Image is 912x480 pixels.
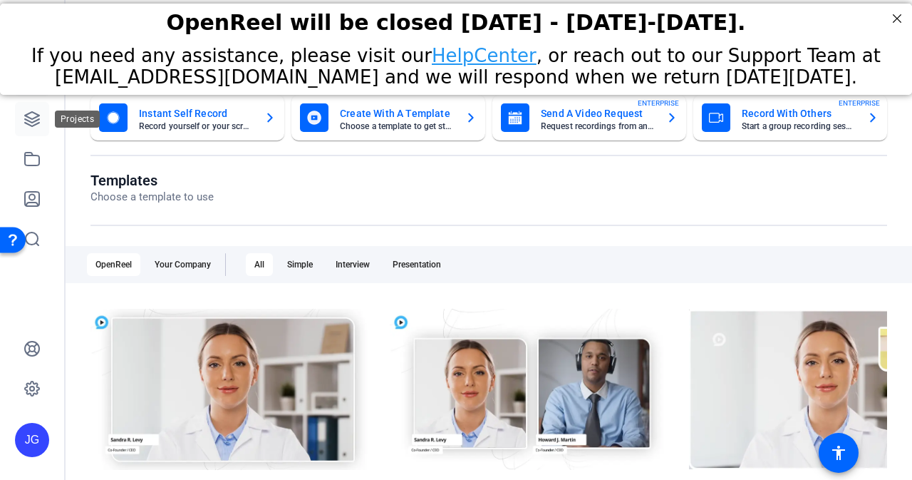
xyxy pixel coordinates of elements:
[541,105,655,122] mat-card-title: Send A Video Request
[139,105,253,122] mat-card-title: Instant Self Record
[31,41,881,84] span: If you need any assistance, please visit our , or reach out to our Support Team at [EMAIL_ADDRESS...
[146,253,219,276] div: Your Company
[340,105,454,122] mat-card-title: Create With A Template
[327,253,378,276] div: Interview
[55,111,100,128] div: Projects
[246,253,273,276] div: All
[693,95,887,141] button: Record With OthersStart a group recording sessionENTERPRISE
[432,41,537,63] a: HelpCenter
[90,95,284,141] button: Instant Self RecordRecord yourself or your screen
[291,95,485,141] button: Create With A TemplateChoose a template to get started
[742,105,856,122] mat-card-title: Record With Others
[15,423,49,457] div: JG
[541,122,655,131] mat-card-subtitle: Request recordings from anyone, anywhere
[830,444,847,461] mat-icon: accessibility
[384,253,450,276] div: Presentation
[742,122,856,131] mat-card-subtitle: Start a group recording session
[279,253,321,276] div: Simple
[90,172,214,189] h1: Templates
[839,98,880,108] span: ENTERPRISE
[638,98,679,108] span: ENTERPRISE
[139,122,253,131] mat-card-subtitle: Record yourself or your screen
[90,189,214,205] p: Choose a template to use
[87,253,140,276] div: OpenReel
[492,95,686,141] button: Send A Video RequestRequest recordings from anyone, anywhereENTERPRISE
[18,6,894,31] div: OpenReel will be closed [DATE] - [DATE]-[DATE].
[340,122,454,131] mat-card-subtitle: Choose a template to get started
